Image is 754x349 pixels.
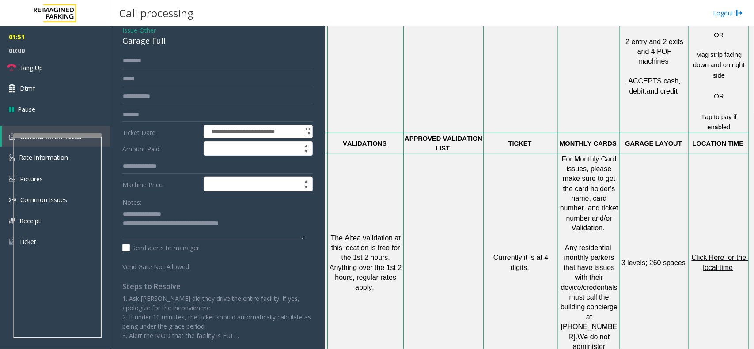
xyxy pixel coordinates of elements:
[2,126,110,147] a: General Information
[508,140,532,147] span: TICKET
[300,142,312,149] span: Increase value
[122,294,313,340] div: 1. Ask [PERSON_NAME] did they drive the entire facility. If yes, apologize for the inconviencne. ...
[645,259,686,266] span: ; 260 spaces
[629,77,683,94] span: ACCEPTS cash, debit,
[560,155,620,232] span: For Monthly Card issues, please make sure to get the card holder's name, card number, and ticket ...
[621,259,645,266] span: 3 levels
[20,132,84,141] span: General Information
[713,8,743,18] a: Logout
[9,218,15,224] img: 'icon'
[300,184,312,191] span: Decrease value
[120,125,201,138] label: Ticket Date:
[331,234,403,262] span: The Altea validation at this location is free for the 1st 2 hours
[122,243,199,252] label: Send alerts to manager
[122,35,313,47] div: Garage Full
[714,93,724,100] span: OR
[9,238,15,246] img: 'icon'
[9,196,16,203] img: 'icon'
[140,26,156,35] span: Other
[303,125,312,138] span: Toggle popup
[693,140,744,147] span: LOCATION TIME
[565,244,599,251] span: Any reside
[122,282,313,291] h4: Steps to Resolve
[330,254,404,291] span: . Anything over the 1st 2 hours, regular rates apply.
[122,195,141,207] label: Notes:
[137,26,156,34] span: -
[115,2,198,24] h3: Call processing
[625,140,682,147] span: GARAGE LAYOUT
[9,176,15,182] img: 'icon'
[599,244,611,251] span: ntial
[120,259,201,271] label: Vend Gate Not Allowed
[122,26,137,35] span: Issue
[736,8,743,18] img: logout
[120,141,201,156] label: Amount Paid:
[20,84,35,93] span: Dtmf
[18,63,43,72] span: Hang Up
[343,140,386,147] span: VALIDATIONS
[692,254,748,271] a: Click Here for the local time
[561,254,619,340] span: monthly parkers that have issues with their device/credentials must call the building concierge a...
[701,113,739,131] span: Tap to pay if enabled
[120,177,201,192] label: Machine Price:
[18,105,35,114] span: Pause
[493,254,550,271] span: Currently it is at 4 digits.
[9,154,15,161] img: 'icon'
[647,87,678,95] span: and credit
[9,133,15,140] img: 'icon'
[693,51,747,79] span: Mag strip facing down and on right side
[300,177,312,184] span: Increase value
[714,31,724,38] span: OR
[405,135,484,152] span: APPROVED VALIDATION LIST
[625,38,685,65] span: 2 entry and 2 exits and 4 POF machines
[560,140,617,147] span: MONTHLY CARDS
[300,149,312,156] span: Decrease value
